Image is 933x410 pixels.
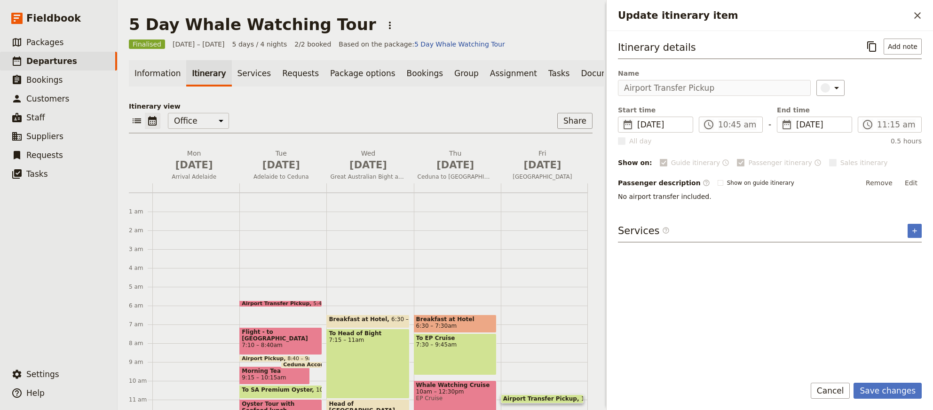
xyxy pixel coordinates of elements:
[26,150,63,160] span: Requests
[26,113,45,122] span: Staff
[618,192,922,201] p: No airport transfer included.
[618,105,693,115] span: Start time
[662,227,670,234] span: ​
[862,176,897,190] button: Remove
[129,102,593,111] p: Itinerary view
[242,374,286,381] span: 9:15 – 10:15am
[239,355,310,362] div: Airport Pickup8:40 – 9am
[418,158,493,172] span: [DATE]
[329,337,407,343] span: 7:15 – 11am
[884,39,922,55] button: Add note
[129,60,186,87] a: Information
[416,341,494,348] span: 7:30 – 9:45am
[418,149,493,172] h2: Thu
[129,39,165,49] span: Finalised
[339,39,505,49] span: Based on the package:
[414,173,497,181] span: Ceduna to [GEOGRAPHIC_DATA]
[662,227,670,238] span: ​
[239,173,323,181] span: Adelaide to Ceduna
[877,119,916,130] input: ​
[324,60,401,87] a: Package options
[129,302,152,309] div: 6 am
[629,136,652,146] span: All day
[768,118,771,133] span: -
[811,383,850,399] button: Cancel
[26,56,77,66] span: Departures
[864,39,880,55] button: Copy itinerary item
[416,382,494,388] span: Whale Watching Cruise
[239,149,326,183] button: Tue [DATE]Adelaide to Ceduna
[326,315,409,328] div: Breakfast at Hotel6:30 – 7:15am
[391,316,432,327] span: 6:30 – 7:15am
[618,158,652,167] div: Show on:
[129,227,152,234] div: 2 am
[618,224,670,238] h3: Services
[242,386,316,393] span: To SA Premium Oyster
[242,301,313,307] span: Airport Transfer Pickup
[239,300,322,307] div: Airport Transfer Pickup5:45 – 6am
[781,119,792,130] span: ​
[243,158,319,172] span: [DATE]
[326,149,413,183] button: Wed [DATE]Great Australian Bight and Nullarbor
[777,105,852,115] span: End time
[901,176,922,190] button: Edit
[129,245,152,253] div: 3 am
[722,157,729,168] button: Time shown on guide itinerary
[416,335,494,341] span: To EP Cruise
[239,385,322,399] div: To SA Premium Oyster10:15 – 11am
[671,158,720,167] span: Guide itinerary
[313,301,342,307] span: 5:45 – 6am
[618,40,696,55] h3: Itinerary details
[501,173,584,181] span: [GEOGRAPHIC_DATA]
[891,136,922,146] span: 0.5 hours
[414,149,501,183] button: Thu [DATE]Ceduna to [GEOGRAPHIC_DATA]
[145,113,160,129] button: Calendar view
[718,119,757,130] input: ​
[186,60,231,87] a: Itinerary
[294,39,331,49] span: 2/2 booked
[283,362,380,368] span: Ceduna Accommodation Pick up
[129,358,152,366] div: 9 am
[242,368,308,374] span: Morning Tea
[414,40,505,48] a: 5 Day Whale Watching Tour
[156,158,232,172] span: [DATE]
[796,119,846,130] span: [DATE]
[129,396,152,403] div: 11 am
[703,179,710,187] span: ​
[26,38,63,47] span: Packages
[232,60,277,87] a: Services
[543,60,576,87] a: Tasks
[26,75,63,85] span: Bookings
[129,377,152,385] div: 10 am
[816,80,845,96] button: ​
[618,8,909,23] h2: Update itinerary item
[26,94,69,103] span: Customers
[748,158,812,167] span: Passenger itinerary
[618,69,811,78] span: Name
[26,11,81,25] span: Fieldbook
[505,149,580,172] h2: Fri
[618,80,811,96] input: Name
[414,333,497,375] div: To EP Cruise7:30 – 9:45am
[862,119,873,130] span: ​
[503,395,581,402] span: Airport Transfer Pickup
[26,169,48,179] span: Tasks
[173,39,225,49] span: [DATE] – [DATE]
[330,158,406,172] span: [DATE]
[637,119,687,130] span: [DATE]
[129,339,152,347] div: 8 am
[414,315,497,333] div: Breakfast at Hotel6:30 – 7:30am
[26,370,59,379] span: Settings
[242,356,287,362] span: Airport Pickup
[26,132,63,141] span: Suppliers
[281,362,322,368] div: Ceduna Accommodation Pick up
[129,283,152,291] div: 5 am
[129,264,152,272] div: 4 am
[822,82,842,94] div: ​
[129,113,145,129] button: List view
[330,149,406,172] h2: Wed
[277,60,324,87] a: Requests
[416,395,494,402] span: EP Cruise
[909,8,925,24] button: Close drawer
